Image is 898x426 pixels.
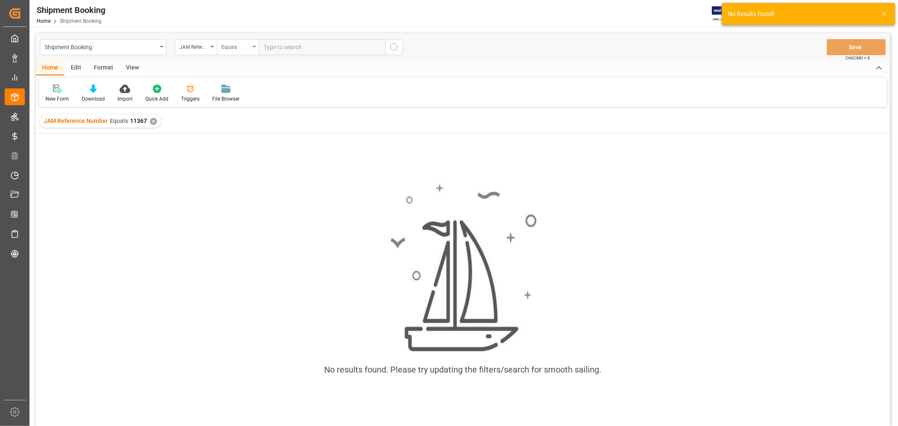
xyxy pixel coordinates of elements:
[64,61,88,75] div: Edit
[44,117,108,124] span: JAM Reference Number
[150,118,157,125] div: ✕
[217,39,259,55] button: open menu
[179,41,208,51] div: JAM Reference Number
[221,41,250,51] div: Equals
[45,95,69,103] div: New Form
[712,6,741,21] img: Exertis%20JAM%20-%20Email%20Logo.jpg_1722504956.jpg
[37,4,105,16] div: Shipment Booking
[389,183,537,353] img: smooth_sailing.jpeg
[40,39,166,55] button: open menu
[88,61,120,75] div: Format
[325,363,602,376] div: No results found. Please try updating the filters/search for smooth sailing.
[82,95,105,103] div: Download
[45,41,157,52] div: Shipment Booking
[130,117,147,124] span: 11367
[827,39,886,55] button: Save
[728,10,873,19] div: No Results found!
[385,39,403,55] button: search button
[120,61,145,75] div: View
[181,95,200,103] div: Triggers
[37,18,51,24] a: Home
[259,39,385,55] input: Type to search
[117,95,133,103] div: Import
[36,61,64,75] div: Home
[845,55,870,61] span: Ctrl/CMD + S
[145,95,168,103] div: Quick Add
[110,117,128,124] span: Equals
[212,95,240,103] div: File Browser
[175,39,217,55] button: open menu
